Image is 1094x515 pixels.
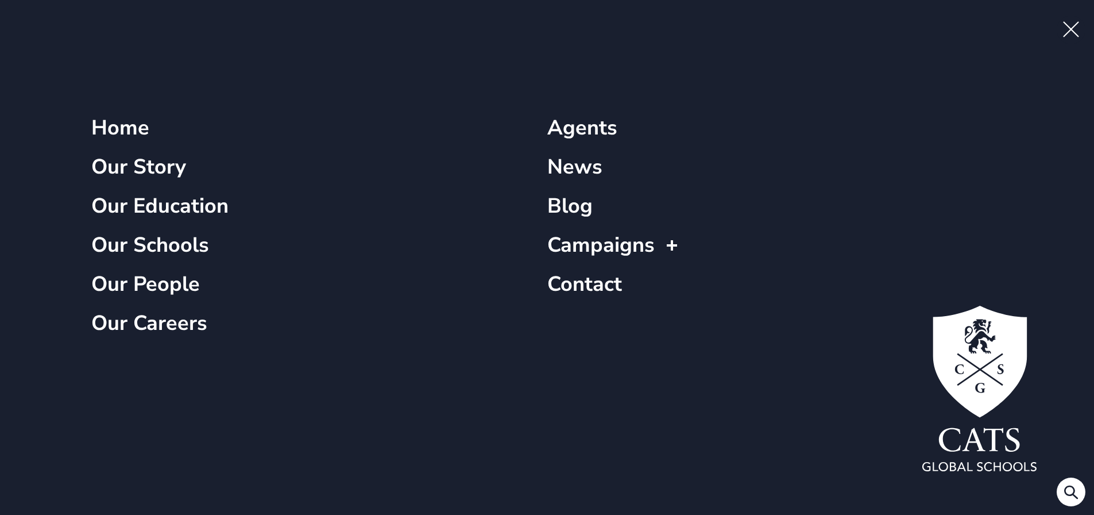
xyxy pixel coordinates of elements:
[666,240,678,251] button: Show/Hide Child Menu
[547,153,602,181] a: News
[547,193,593,220] a: Blog
[91,114,149,142] a: Home
[922,283,1037,472] img: Cats Global Schools
[547,232,655,259] div: Campaigns
[91,232,209,259] a: Our Schools
[91,310,207,337] a: Our Careers
[547,271,622,298] a: Contact
[91,193,229,220] a: Our Education
[91,153,186,181] a: Our Story
[91,271,200,298] a: Our People
[1057,16,1085,44] button: Open Menu
[547,114,617,142] a: Agents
